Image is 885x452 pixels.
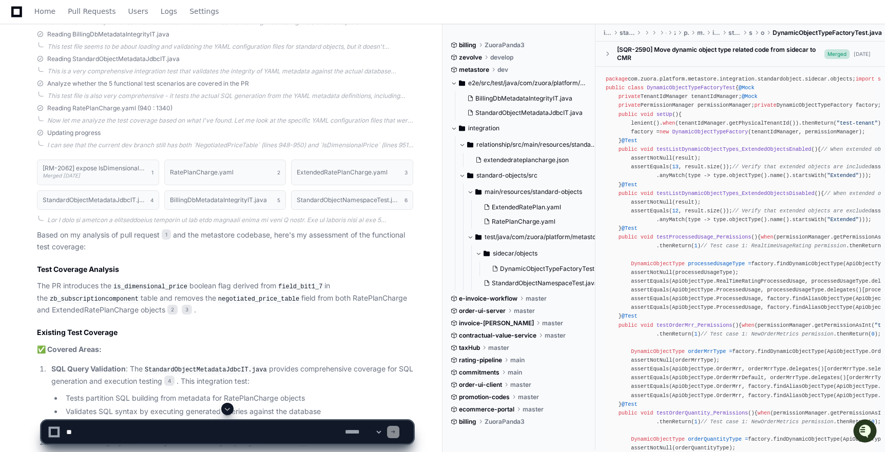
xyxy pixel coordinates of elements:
div: [DATE] [854,50,871,58]
iframe: Open customer support [852,418,880,446]
span: master [542,319,563,327]
div: [SQR-2590] Move dynamic object type related code from sidecar to CMR [617,46,824,62]
button: main/resources/standard-objects [467,184,604,200]
span: Pull Requests [68,8,116,14]
div: Lor I dolo si ametcon a elitseddoeius temporin ut lab etdo magnaali enima mi veni Q nostr. Exe ul... [47,216,413,224]
span: public [619,190,638,196]
span: () [811,146,817,152]
button: e2e/src/test/java/com/zuora/platform/metastore/e2e [451,75,588,91]
span: BillingDbMetadataIntegrityIT.java [475,94,572,103]
span: Pylon [102,108,124,115]
span: testListDynamicObjectTypes_ExtendedObjectsEnabled [657,146,812,152]
span: develop [490,53,513,62]
span: 6 [405,196,408,204]
span: RatePlanCharge.yaml [492,218,555,226]
span: class [628,85,644,91]
span: contractual-value-service [459,331,536,340]
h1: StandardObjectMetadataJdbcIT.java [43,197,145,203]
span: ZuoraPanda3 [485,41,525,49]
span: Reading StandardObjectMetadataJdbcIT.java [47,55,180,63]
span: "test-tenant" [837,120,878,126]
span: @Test [622,225,638,231]
span: ExtendedRatePlan.yaml [492,203,561,211]
button: standard-objects/src [459,167,596,184]
span: "Extended" [827,172,859,179]
svg: Directory [459,122,465,134]
span: @Test [622,137,638,144]
h1: StandardObjectNamespaceTest.java [297,197,399,203]
span: promotion-codes [459,393,510,401]
span: import [856,76,875,82]
span: main [510,356,525,364]
span: () [732,322,738,328]
svg: Directory [475,186,482,198]
span: 4 [164,376,175,386]
button: StandardObjectNamespaceTest.java6 [291,190,413,210]
span: DynamicObjectTypeFactoryTest.java [773,29,882,37]
div: This is a very comprehensive integration test that validates the integrity of YAML metadata again... [47,67,413,75]
div: Welcome [10,41,187,57]
code: field_bit1_7 [276,282,324,291]
span: DynamicObjectType [631,261,685,267]
span: 2 [167,305,178,315]
span: Merged [824,49,850,59]
p: : The provides comprehensive coverage for SQL generation and execution testing . This integration... [51,363,413,387]
svg: Directory [484,247,490,260]
div: I can see that the current dev branch still has both `NegotiatedPriceTable` (lines 948-950) and `... [47,141,413,149]
button: extendedrateplancharge.json [471,153,590,167]
span: e-invoice-workflow [459,294,517,303]
span: Analyze whether the 5 functional test scenarios are covered in the PR [47,80,249,88]
span: 12 [672,208,678,214]
span: // Test case 1: NewOrderMetrics permission [701,331,834,337]
span: void [641,111,653,117]
span: Reading RatePlanCharge.yaml (940 : 1340) [47,104,172,112]
span: @Test [622,182,638,188]
span: 13 [672,164,678,170]
span: @Mock [742,93,758,100]
strong: ✅ Covered Areas: [37,345,102,353]
span: DynamicObjectTypeFactory [672,129,748,135]
span: Merged [DATE] [43,172,80,179]
code: is_dimensional_price [111,282,189,291]
span: 1 [695,243,698,249]
span: master [518,393,539,401]
span: integration [713,29,720,37]
span: public [619,146,638,152]
span: void [641,190,653,196]
button: ExtendedRatePlan.yaml [479,200,598,214]
span: void [641,234,653,240]
span: when [663,120,676,126]
span: testListDynamicObjectTypes_ExtendedObjectsDisabled [657,190,815,196]
span: void [641,146,653,152]
span: processedUsageType [688,261,745,267]
span: private [619,102,641,108]
span: standard-objects/src [476,171,537,180]
span: order-ui-server [459,307,506,315]
span: 5 [277,196,280,204]
h1: RatePlanCharge.yaml [170,169,234,175]
span: = [729,348,732,355]
button: sidecar/objects [475,245,612,262]
span: private [755,102,777,108]
span: = [748,261,751,267]
img: 1756235613930-3d25f9e4-fa56-45dd-b3ad-e072dfbd1548 [10,76,29,95]
span: testOrderMrr_Permissions [657,322,733,328]
button: RatePlanCharge.yaml2 [164,160,286,185]
svg: Directory [467,139,473,151]
button: BillingDbMetadataIntegrityIT.java [463,91,583,106]
span: master [545,331,566,340]
a: Powered byPylon [72,107,124,115]
span: commitments [459,368,499,377]
span: objects [761,29,764,37]
div: We're offline, but we'll be back soon! [35,87,149,95]
span: public [619,234,638,240]
li: Tests partition SQL building from metadata for RatePlanCharge objects [63,392,413,404]
span: // Verify that extended objects are excluded [732,208,871,214]
div: This test file is also very comprehensive - it tests the actual SQL generation from the YAML meta... [47,92,413,100]
img: PlayerZero [10,10,31,31]
span: // Verify that extended objects are included [732,164,871,170]
div: This test file seems to be about loading and validating the YAML configuration files for standard... [47,43,413,51]
span: () [751,234,757,240]
span: 1 [162,229,171,240]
